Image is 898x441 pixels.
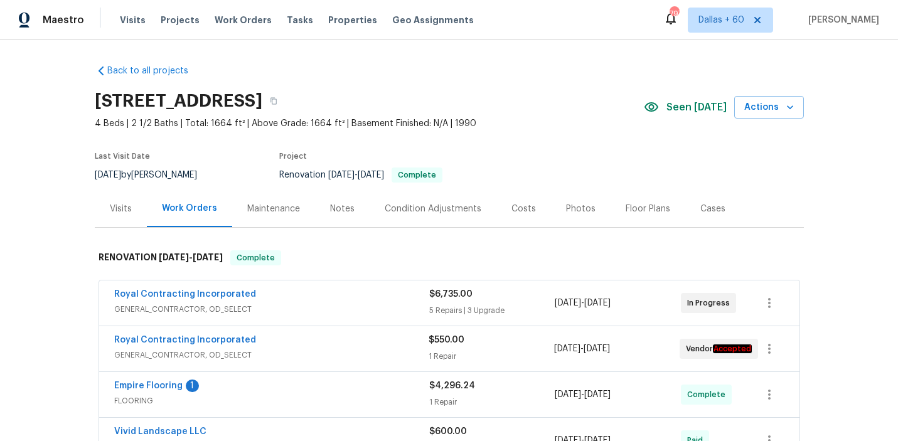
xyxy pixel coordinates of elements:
[584,390,611,399] span: [DATE]
[555,297,611,309] span: -
[247,203,300,215] div: Maintenance
[95,117,644,130] span: 4 Beds | 2 1/2 Baths | Total: 1664 ft² | Above Grade: 1664 ft² | Basement Finished: N/A | 1990
[114,395,429,407] span: FLOORING
[114,290,256,299] a: Royal Contracting Incorporated
[554,344,580,353] span: [DATE]
[114,303,429,316] span: GENERAL_CONTRACTOR, OD_SELECT
[429,304,555,317] div: 5 Repairs | 3 Upgrade
[114,349,429,361] span: GENERAL_CONTRACTOR, OD_SELECT
[99,250,223,265] h6: RENOVATION
[555,299,581,307] span: [DATE]
[626,203,670,215] div: Floor Plans
[429,427,467,436] span: $600.00
[429,336,464,344] span: $550.00
[162,202,217,215] div: Work Orders
[95,171,121,179] span: [DATE]
[287,16,313,24] span: Tasks
[734,96,804,119] button: Actions
[328,14,377,26] span: Properties
[713,344,752,353] em: Accepted
[429,396,555,408] div: 1 Repair
[429,290,473,299] span: $6,735.00
[95,167,212,183] div: by [PERSON_NAME]
[120,14,146,26] span: Visits
[114,381,183,390] a: Empire Flooring
[161,14,200,26] span: Projects
[114,427,206,436] a: Vivid Landscape LLC
[95,238,804,278] div: RENOVATION [DATE]-[DATE]Complete
[429,350,554,363] div: 1 Repair
[670,8,678,20] div: 797
[95,95,262,107] h2: [STREET_ADDRESS]
[429,381,475,390] span: $4,296.24
[584,344,610,353] span: [DATE]
[159,253,189,262] span: [DATE]
[232,252,280,264] span: Complete
[279,152,307,160] span: Project
[687,388,730,401] span: Complete
[686,343,757,355] span: Vendor
[95,65,215,77] a: Back to all projects
[392,14,474,26] span: Geo Assignments
[803,14,879,26] span: [PERSON_NAME]
[687,297,735,309] span: In Progress
[215,14,272,26] span: Work Orders
[114,336,256,344] a: Royal Contracting Incorporated
[186,380,199,392] div: 1
[555,388,611,401] span: -
[555,390,581,399] span: [DATE]
[584,299,611,307] span: [DATE]
[511,203,536,215] div: Costs
[700,203,725,215] div: Cases
[698,14,744,26] span: Dallas + 60
[566,203,596,215] div: Photos
[385,203,481,215] div: Condition Adjustments
[330,203,355,215] div: Notes
[358,171,384,179] span: [DATE]
[666,101,727,114] span: Seen [DATE]
[554,343,610,355] span: -
[159,253,223,262] span: -
[110,203,132,215] div: Visits
[43,14,84,26] span: Maestro
[262,90,285,112] button: Copy Address
[193,253,223,262] span: [DATE]
[328,171,355,179] span: [DATE]
[393,171,441,179] span: Complete
[95,152,150,160] span: Last Visit Date
[744,100,794,115] span: Actions
[328,171,384,179] span: -
[279,171,442,179] span: Renovation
